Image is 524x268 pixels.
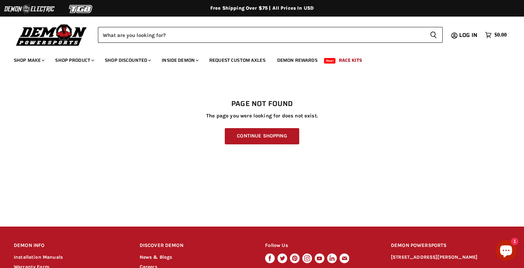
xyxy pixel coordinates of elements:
[14,22,89,47] img: Demon Powersports
[459,31,477,39] span: Log in
[157,53,203,67] a: Inside Demon
[482,30,510,40] a: $0.00
[391,253,510,261] p: [STREET_ADDRESS][PERSON_NAME]
[456,32,482,38] a: Log in
[140,254,172,260] a: News & Blogs
[14,100,510,108] h1: Page not found
[98,27,443,43] form: Product
[494,240,518,262] inbox-online-store-chat: Shopify online store chat
[9,50,505,67] ul: Main menu
[98,27,424,43] input: Search
[494,32,507,38] span: $0.00
[14,238,127,254] h2: DEMON INFO
[55,2,107,16] img: TGB Logo 2
[9,53,49,67] a: Shop Make
[334,53,367,67] a: Race Kits
[140,238,252,254] h2: DISCOVER DEMON
[204,53,271,67] a: Request Custom Axles
[391,238,510,254] h2: DEMON POWERSPORTS
[272,53,323,67] a: Demon Rewards
[50,53,98,67] a: Shop Product
[100,53,155,67] a: Shop Discounted
[424,27,443,43] button: Search
[225,128,299,144] a: Continue Shopping
[14,113,510,119] p: The page you were looking for does not exist.
[265,238,378,254] h2: Follow Us
[324,58,336,64] span: New!
[3,2,55,16] img: Demon Electric Logo 2
[14,254,63,260] a: Installation Manuals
